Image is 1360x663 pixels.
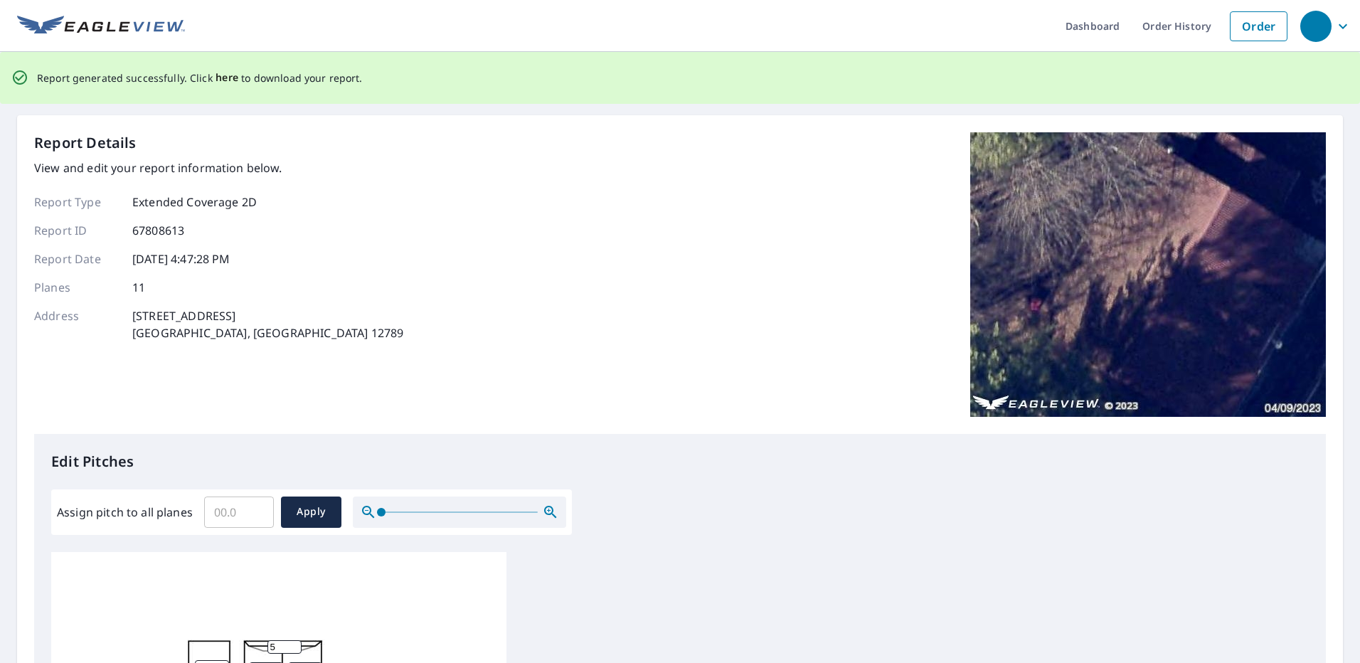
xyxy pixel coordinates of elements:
img: EV Logo [17,16,185,37]
p: View and edit your report information below. [34,159,403,176]
p: Report generated successfully. Click to download your report. [37,69,363,87]
p: [STREET_ADDRESS] [GEOGRAPHIC_DATA], [GEOGRAPHIC_DATA] 12789 [132,307,403,341]
p: Address [34,307,119,341]
p: Report Date [34,250,119,267]
button: here [216,69,239,87]
img: Top image [970,132,1326,417]
p: Report Type [34,193,119,211]
p: 67808613 [132,222,184,239]
label: Assign pitch to all planes [57,504,193,521]
span: Apply [292,503,330,521]
p: Edit Pitches [51,451,1309,472]
input: 00.0 [204,492,274,532]
p: Extended Coverage 2D [132,193,257,211]
a: Order [1230,11,1287,41]
p: Planes [34,279,119,296]
p: Report ID [34,222,119,239]
p: [DATE] 4:47:28 PM [132,250,230,267]
button: Apply [281,497,341,528]
p: Report Details [34,132,137,154]
p: 11 [132,279,145,296]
